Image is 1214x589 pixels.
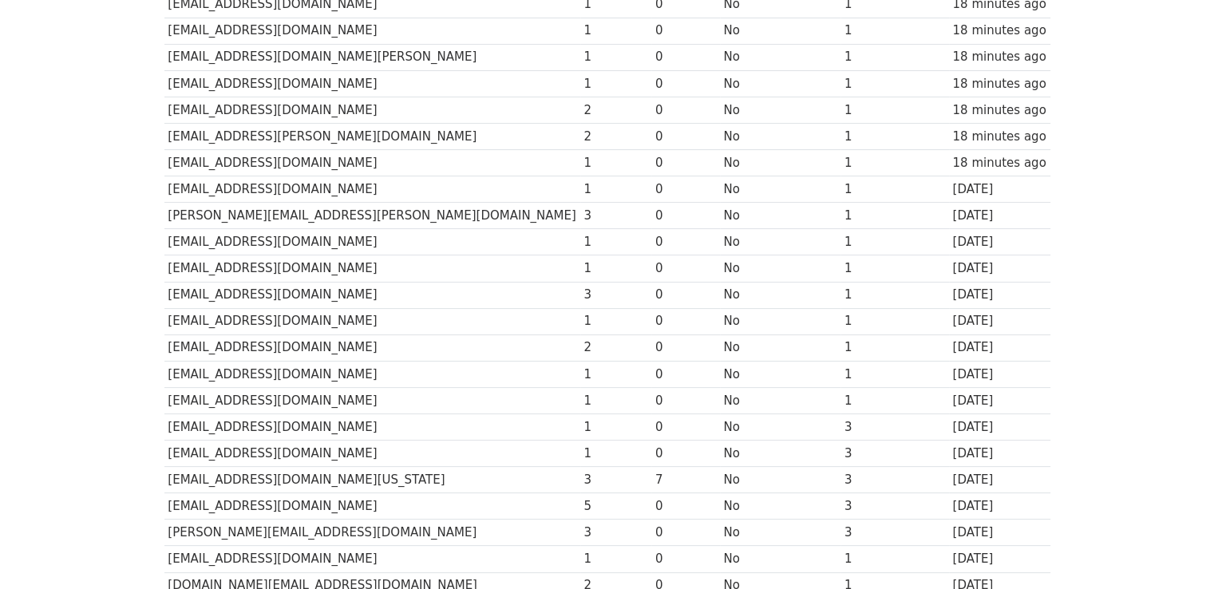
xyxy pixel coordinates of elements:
td: No [720,493,841,520]
td: 1 [840,255,949,282]
td: 0 [651,176,719,203]
td: 0 [651,18,719,44]
td: [EMAIL_ADDRESS][DOMAIN_NAME] [164,282,580,308]
td: No [720,387,841,413]
td: 0 [651,520,719,546]
td: 18 minutes ago [949,123,1050,149]
td: 1 [580,308,652,334]
td: 1 [840,70,949,97]
td: 0 [651,334,719,361]
td: 18 minutes ago [949,97,1050,123]
td: No [720,150,841,176]
td: 0 [651,123,719,149]
td: 1 [580,229,652,255]
td: [EMAIL_ADDRESS][DOMAIN_NAME] [164,255,580,282]
iframe: Chat Widget [1134,512,1214,589]
td: No [720,176,841,203]
td: [EMAIL_ADDRESS][DOMAIN_NAME] [164,441,580,467]
td: 0 [651,441,719,467]
td: [DATE] [949,334,1050,361]
td: 1 [840,361,949,387]
td: 0 [651,387,719,413]
td: [DATE] [949,520,1050,546]
td: [EMAIL_ADDRESS][DOMAIN_NAME] [164,150,580,176]
td: [DATE] [949,361,1050,387]
td: [PERSON_NAME][EMAIL_ADDRESS][PERSON_NAME][DOMAIN_NAME] [164,203,580,229]
td: 0 [651,493,719,520]
td: 18 minutes ago [949,18,1050,44]
td: [DATE] [949,467,1050,493]
td: [EMAIL_ADDRESS][DOMAIN_NAME] [164,546,580,572]
td: 1 [580,18,652,44]
td: No [720,520,841,546]
td: [EMAIL_ADDRESS][DOMAIN_NAME] [164,97,580,123]
td: 1 [840,150,949,176]
td: [DATE] [949,282,1050,308]
td: [DATE] [949,255,1050,282]
td: No [720,361,841,387]
td: 1 [840,282,949,308]
td: 1 [580,176,652,203]
td: No [720,123,841,149]
td: 1 [840,176,949,203]
td: No [720,229,841,255]
td: No [720,70,841,97]
td: 1 [580,387,652,413]
td: 0 [651,150,719,176]
td: 1 [840,308,949,334]
td: 3 [840,441,949,467]
td: 1 [840,387,949,413]
td: No [720,255,841,282]
td: 1 [840,334,949,361]
td: [EMAIL_ADDRESS][DOMAIN_NAME] [164,334,580,361]
td: 1 [580,441,652,467]
td: 1 [840,97,949,123]
td: 3 [580,467,652,493]
td: No [720,308,841,334]
td: No [720,282,841,308]
td: [DATE] [949,387,1050,413]
td: 0 [651,282,719,308]
td: 18 minutes ago [949,70,1050,97]
td: 18 minutes ago [949,150,1050,176]
td: 3 [840,520,949,546]
td: 0 [651,413,719,440]
td: [DATE] [949,203,1050,229]
td: [DATE] [949,441,1050,467]
td: No [720,334,841,361]
td: No [720,441,841,467]
td: [EMAIL_ADDRESS][DOMAIN_NAME] [164,229,580,255]
td: 0 [651,546,719,572]
td: 1 [580,70,652,97]
td: 3 [840,493,949,520]
td: No [720,413,841,440]
td: 2 [580,123,652,149]
td: 5 [580,493,652,520]
td: [EMAIL_ADDRESS][DOMAIN_NAME] [164,18,580,44]
td: 0 [651,361,719,387]
td: 0 [651,97,719,123]
td: 3 [580,282,652,308]
td: 1 [580,150,652,176]
td: 1 [840,18,949,44]
td: 3 [580,520,652,546]
td: [DATE] [949,493,1050,520]
td: 0 [651,70,719,97]
td: 0 [651,255,719,282]
td: [EMAIL_ADDRESS][DOMAIN_NAME][PERSON_NAME] [164,44,580,70]
td: 3 [580,203,652,229]
td: 1 [580,546,652,572]
td: 3 [840,467,949,493]
td: [DATE] [949,176,1050,203]
td: No [720,546,841,572]
td: [EMAIL_ADDRESS][DOMAIN_NAME] [164,493,580,520]
td: [EMAIL_ADDRESS][DOMAIN_NAME] [164,413,580,440]
td: [EMAIL_ADDRESS][DOMAIN_NAME] [164,308,580,334]
td: [EMAIL_ADDRESS][DOMAIN_NAME] [164,176,580,203]
td: [EMAIL_ADDRESS][PERSON_NAME][DOMAIN_NAME] [164,123,580,149]
td: No [720,97,841,123]
td: 1 [580,361,652,387]
td: 3 [840,413,949,440]
td: 1 [840,203,949,229]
